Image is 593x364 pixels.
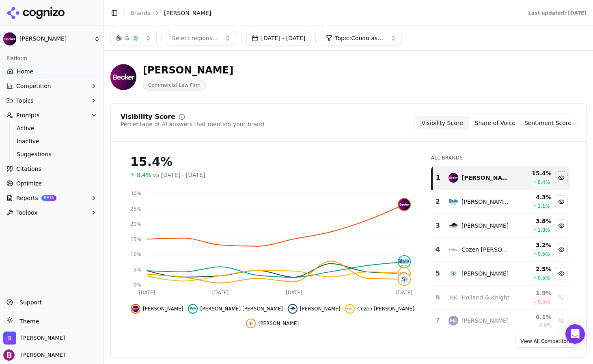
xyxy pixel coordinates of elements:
[3,177,100,190] a: Optimize
[3,206,100,219] button: Toolbox
[19,35,91,43] span: [PERSON_NAME]
[143,306,183,312] span: [PERSON_NAME]
[172,34,218,42] span: Select regions...
[16,165,41,173] span: Citations
[449,197,458,207] img: shutts bowen
[435,269,440,278] div: 5
[555,267,568,280] button: Hide siefried rivera data
[248,320,254,327] img: siefried rivera
[130,9,512,17] nav: breadcrumb
[289,306,296,312] img: haber
[300,306,341,312] span: [PERSON_NAME]
[153,171,205,179] span: vs [DATE] - [DATE]
[432,166,570,190] tr: 1becker[PERSON_NAME]15.4%8.4%Hide becker data
[21,334,65,342] span: Becker
[528,10,587,16] div: Last updated: [DATE]
[17,124,87,132] span: Active
[517,241,552,249] div: 3.2 %
[431,155,570,161] div: All Brands
[432,214,570,238] tr: 3haber[PERSON_NAME]3.8%1.8%Hide haber data
[461,293,509,302] div: Holland & Knight
[347,306,353,312] img: cozen o'connor
[399,199,410,210] img: becker
[130,191,141,196] tspan: 30%
[3,65,100,78] a: Home
[3,32,16,45] img: Becker
[449,173,458,183] img: becker
[461,246,510,254] div: Cozen [PERSON_NAME]
[18,351,65,359] span: [PERSON_NAME]
[3,80,100,93] button: Competition
[130,221,141,227] tspan: 20%
[537,299,550,305] span: 0.5 %
[143,80,206,90] span: Commercial Law Firm
[188,304,282,314] button: Hide shutts bowen data
[190,306,196,312] img: shutts bowen
[335,34,384,42] span: Topic: Condo association law
[555,171,568,184] button: Hide becker data
[399,274,410,285] img: siefried rivera
[131,304,183,314] button: Hide becker data
[435,221,440,230] div: 3
[16,179,42,187] span: Optimize
[137,171,151,179] span: 8.4%
[449,221,458,230] img: haber
[565,324,585,344] div: Open Intercom Messenger
[143,64,233,77] div: [PERSON_NAME]
[537,275,550,281] span: 0.5 %
[449,316,458,325] img: morgan lewis
[130,155,415,169] div: 15.4%
[130,10,150,16] a: Brands
[555,314,568,327] button: Show morgan lewis data
[200,306,282,312] span: [PERSON_NAME] [PERSON_NAME]
[449,293,458,302] img: holland & knight
[435,245,440,254] div: 4
[399,256,410,267] img: shutts bowen
[3,162,100,175] a: Citations
[461,174,510,182] div: [PERSON_NAME]
[517,313,552,321] div: 0.1 %
[246,319,299,328] button: Hide siefried rivera data
[555,195,568,208] button: Hide shutts bowen data
[515,335,576,348] a: View All Competitors
[517,193,552,201] div: 4.3 %
[396,290,413,295] tspan: [DATE]
[537,179,550,185] span: 8.4 %
[449,245,458,254] img: cozen o'connor
[3,349,65,361] button: Open user button
[555,243,568,256] button: Hide cozen o'connor data
[16,82,51,90] span: Competition
[110,64,136,90] img: Becker
[461,317,509,325] div: [PERSON_NAME]
[537,227,550,233] span: 1.8 %
[139,290,155,295] tspan: [DATE]
[288,304,341,314] button: Hide haber data
[435,197,440,207] div: 2
[121,114,175,120] div: Visibility Score
[517,217,552,225] div: 3.8 %
[461,222,509,230] div: [PERSON_NAME]
[432,238,570,262] tr: 4cozen o'connorCozen [PERSON_NAME]3.2%0.5%Hide cozen o'connor data
[13,149,91,160] a: Suggestions
[3,192,100,205] button: ReportsBETA
[258,320,299,327] span: [PERSON_NAME]
[432,286,570,310] tr: 6holland & knightHolland & Knight1.9%0.5%Show holland & knight data
[537,251,550,257] span: 0.5 %
[432,190,570,214] tr: 2shutts bowen[PERSON_NAME] [PERSON_NAME]4.3%1.1%Hide shutts bowen data
[164,9,211,17] span: [PERSON_NAME]
[537,203,550,209] span: 1.1 %
[13,123,91,134] a: Active
[345,304,414,314] button: Hide cozen o'connor data
[555,291,568,304] button: Show holland & knight data
[132,306,139,312] img: becker
[461,198,510,206] div: [PERSON_NAME] [PERSON_NAME]
[449,269,458,278] img: siefried rivera
[17,137,87,145] span: Inactive
[517,265,552,273] div: 2.5 %
[3,332,16,345] img: Becker
[435,316,440,325] div: 7
[16,298,42,306] span: Support
[16,209,38,217] span: Toolbox
[246,31,311,45] button: [DATE] - [DATE]
[134,267,141,273] tspan: 5%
